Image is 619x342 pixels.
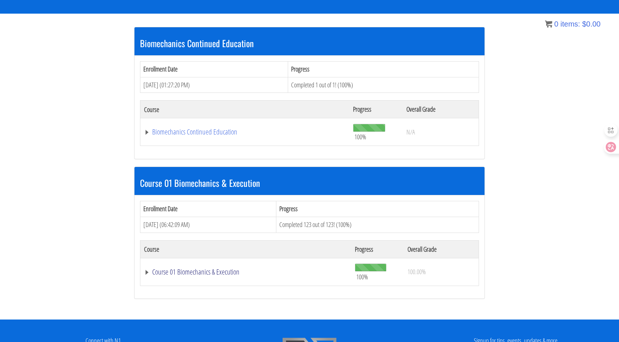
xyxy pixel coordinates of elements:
span: items: [560,20,580,28]
th: Overall Grade [403,101,479,118]
a: Biomechanics Continued Education [144,128,346,136]
td: Completed 123 out of 123! (100%) [276,217,479,233]
th: Progress [288,61,479,77]
h3: Biomechanics Continued Education [140,38,479,48]
a: Course 01 Biomechanics & Execution [144,268,347,276]
bdi: 0.00 [582,20,601,28]
th: Progress [351,240,404,258]
a: 0 items: $0.00 [545,20,601,28]
th: Enrollment Date [140,201,276,217]
th: Progress [276,201,479,217]
td: 100.00% [404,258,479,286]
td: Completed 1 out of 1! (100%) [288,77,479,93]
span: 100% [354,133,366,141]
h3: Course 01 Biomechanics & Execution [140,178,479,188]
td: [DATE] (06:42:09 AM) [140,217,276,233]
img: icon11.png [545,20,552,28]
span: 0 [554,20,558,28]
th: Enrollment Date [140,61,288,77]
td: [DATE] (01:27:20 PM) [140,77,288,93]
span: $ [582,20,586,28]
span: 100% [356,273,368,281]
th: Overall Grade [404,240,479,258]
td: N/A [403,118,479,146]
th: Course [140,240,351,258]
th: Course [140,101,349,118]
th: Progress [349,101,403,118]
